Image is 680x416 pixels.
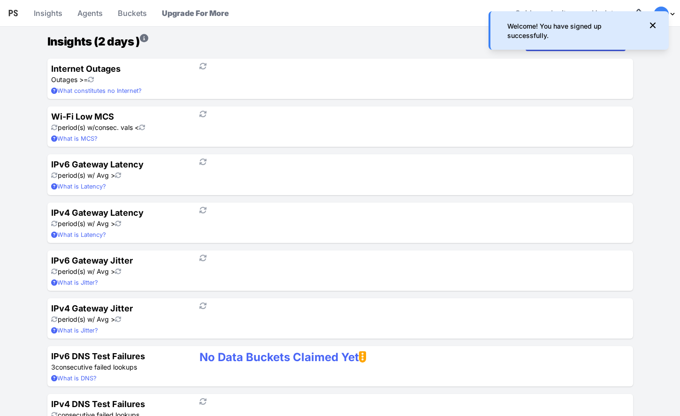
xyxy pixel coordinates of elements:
[511,2,540,24] a: Guide
[51,86,184,95] summary: What constitutes no Internet?
[51,267,184,276] p: period(s) w/ Avg >
[51,326,184,335] summary: What is Jitter?
[51,134,184,143] summary: What is MCS?
[51,206,184,219] h4: IPv4 Gateway Latency
[51,254,184,267] h4: IPv6 Gateway Jitter
[51,182,184,191] summary: What is Latency?
[51,302,184,315] h4: IPv4 Gateway Jitter
[74,2,107,24] a: Agents
[199,350,366,364] strong: No Data Buckets Claimed Yet
[47,33,148,50] h1: Insights (2 days )
[51,350,184,363] h4: IPv6 DNS Test Failures
[633,8,644,19] div: Notifications
[507,22,641,40] p: Welcome! You have signed up successfully.
[585,4,622,23] span: Updates
[581,2,626,24] a: Updates
[51,110,184,123] h4: Wi-Fi Low MCS
[51,398,184,410] h4: IPv4 DNS Test Failures
[515,4,536,23] span: Guide
[114,2,151,24] a: Buckets
[51,171,184,180] p: period(s) w/ Avg >
[158,2,233,24] a: Upgrade For More
[30,2,66,24] a: Insights
[51,315,184,324] p: period(s) w/ Avg >
[199,350,366,365] a: No Data Buckets Claimed Yet
[51,158,184,171] h4: IPv6 Gateway Latency
[51,363,55,371] span: 3
[51,363,184,372] p: consecutive failed lookups
[654,7,676,22] div: Profile Menu
[51,374,184,383] summary: What is DNS?
[51,123,184,132] p: period(s) w/ consec. vals <
[547,2,574,24] a: Invite
[51,219,184,228] p: period(s) w/ Avg >
[51,278,184,287] summary: What is Jitter?
[51,62,184,75] h4: Internet Outages
[51,75,184,84] p: Outages >=
[51,230,184,239] summary: What is Latency?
